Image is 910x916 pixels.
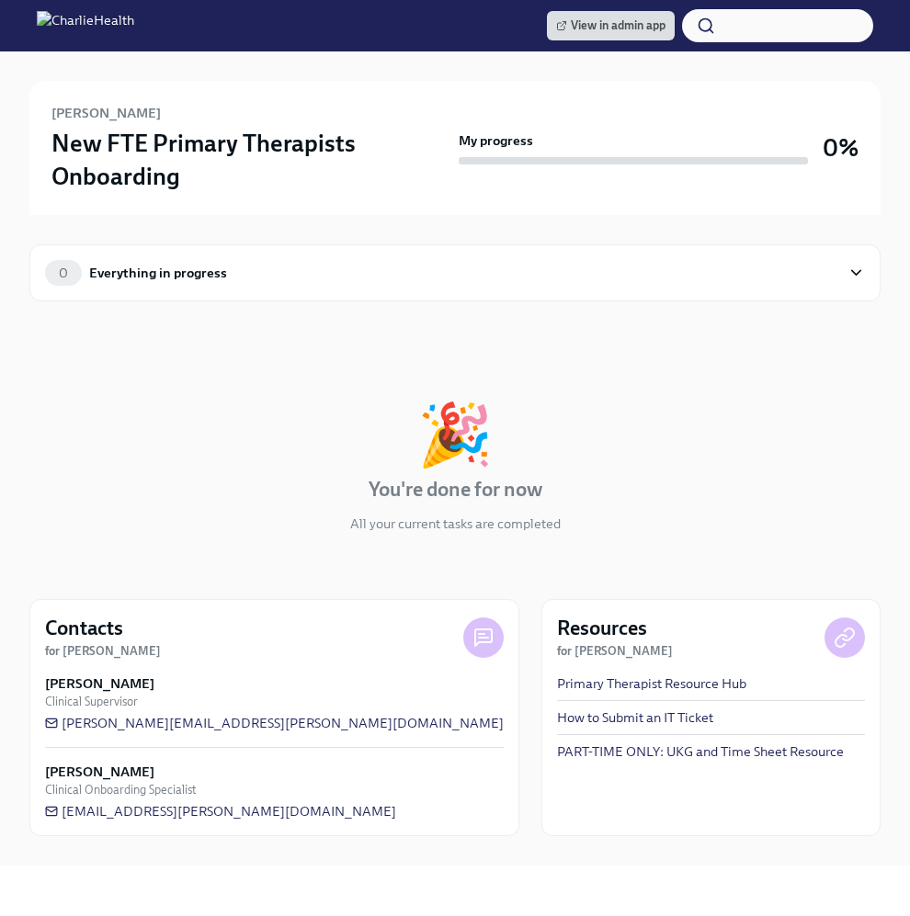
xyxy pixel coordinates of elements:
span: View in admin app [556,17,665,35]
a: PART-TIME ONLY: UKG and Time Sheet Resource [557,742,844,761]
a: [PERSON_NAME][EMAIL_ADDRESS][PERSON_NAME][DOMAIN_NAME] [45,714,504,732]
h4: Contacts [45,615,123,642]
strong: [PERSON_NAME] [45,674,154,693]
a: [EMAIL_ADDRESS][PERSON_NAME][DOMAIN_NAME] [45,802,396,820]
div: 🎉 [417,404,493,465]
img: CharlieHealth [37,11,134,40]
h4: You're done for now [369,476,542,503]
span: 0 [48,266,79,280]
div: Everything in progress [89,263,227,283]
strong: for [PERSON_NAME] [45,644,161,658]
span: Clinical Supervisor [45,693,138,710]
span: Clinical Onboarding Specialist [45,781,196,798]
h3: New FTE Primary Therapists Onboarding [51,127,451,193]
a: View in admin app [547,11,675,40]
h6: [PERSON_NAME] [51,103,161,123]
a: How to Submit an IT Ticket [557,708,713,727]
p: All your current tasks are completed [350,515,561,533]
a: Primary Therapist Resource Hub [557,674,746,693]
strong: [PERSON_NAME] [45,763,154,781]
strong: My progress [459,131,533,150]
div: In progress [29,338,110,360]
h4: Resources [557,615,647,642]
strong: for [PERSON_NAME] [557,644,673,658]
h3: 0% [823,131,859,164]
